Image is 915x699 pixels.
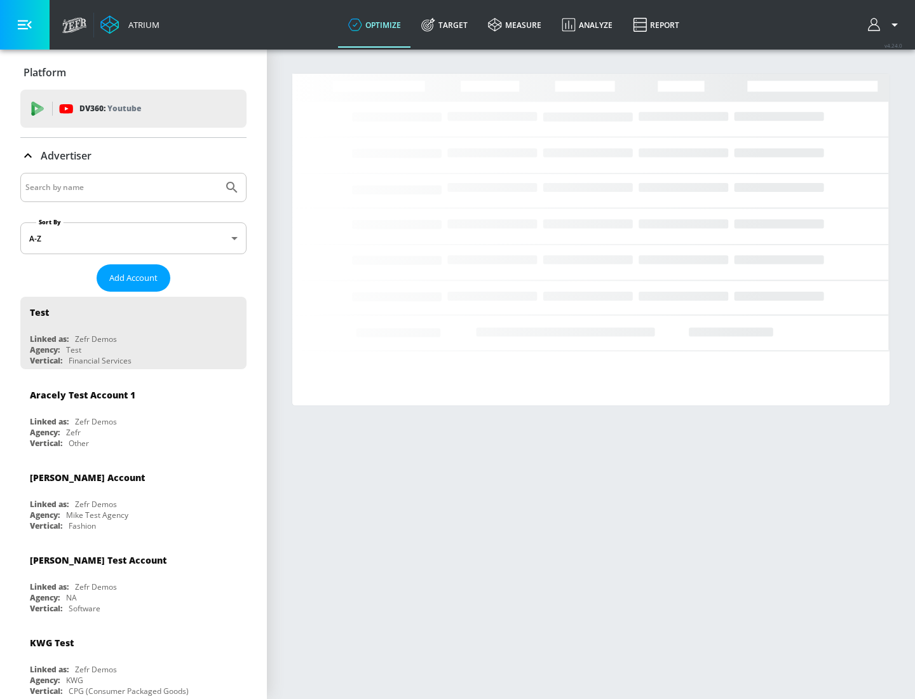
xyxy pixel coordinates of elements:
div: [PERSON_NAME] AccountLinked as:Zefr DemosAgency:Mike Test AgencyVertical:Fashion [20,462,247,534]
div: [PERSON_NAME] Test AccountLinked as:Zefr DemosAgency:NAVertical:Software [20,545,247,617]
div: Agency: [30,510,60,520]
div: Zefr [66,427,81,438]
div: TestLinked as:Zefr DemosAgency:TestVertical:Financial Services [20,297,247,369]
div: Test [30,306,49,318]
div: Agency: [30,592,60,603]
div: Other [69,438,89,449]
span: v 4.24.0 [884,42,902,49]
div: Zefr Demos [75,499,117,510]
div: Zefr Demos [75,664,117,675]
div: Agency: [30,675,60,686]
a: Report [623,2,689,48]
button: Add Account [97,264,170,292]
div: A-Z [20,222,247,254]
div: Vertical: [30,603,62,614]
div: Vertical: [30,520,62,531]
p: Youtube [107,102,141,115]
p: Platform [24,65,66,79]
div: [PERSON_NAME] Test Account [30,554,166,566]
div: Linked as: [30,416,69,427]
div: Zefr Demos [75,416,117,427]
p: Advertiser [41,149,91,163]
a: Atrium [100,15,159,34]
label: Sort By [36,218,64,226]
div: Fashion [69,520,96,531]
div: DV360: Youtube [20,90,247,128]
div: Zefr Demos [75,334,117,344]
div: Linked as: [30,499,69,510]
div: NA [66,592,77,603]
a: Analyze [552,2,623,48]
div: Vertical: [30,438,62,449]
a: Target [411,2,478,48]
div: Advertiser [20,138,247,173]
div: Software [69,603,100,614]
div: KWG Test [30,637,74,649]
div: Linked as: [30,664,69,675]
div: Test [66,344,81,355]
input: Search by name [25,179,218,196]
div: Mike Test Agency [66,510,128,520]
div: Vertical: [30,355,62,366]
div: Agency: [30,344,60,355]
div: KWG [66,675,83,686]
div: Atrium [123,19,159,31]
a: optimize [338,2,411,48]
div: Aracely Test Account 1 [30,389,135,401]
div: CPG (Consumer Packaged Goods) [69,686,189,696]
div: [PERSON_NAME] Account [30,472,145,484]
div: Aracely Test Account 1Linked as:Zefr DemosAgency:ZefrVertical:Other [20,379,247,452]
div: Agency: [30,427,60,438]
div: Vertical: [30,686,62,696]
div: Zefr Demos [75,581,117,592]
div: Linked as: [30,334,69,344]
div: Linked as: [30,581,69,592]
a: measure [478,2,552,48]
div: Platform [20,55,247,90]
div: Financial Services [69,355,132,366]
p: DV360: [79,102,141,116]
span: Add Account [109,271,158,285]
